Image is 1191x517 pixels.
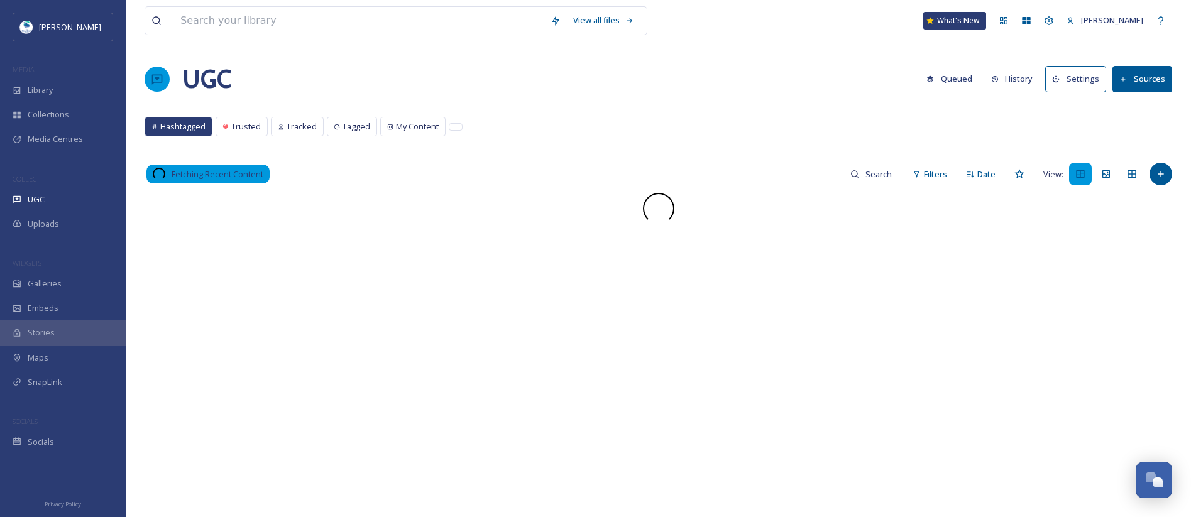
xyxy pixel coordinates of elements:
[28,278,62,290] span: Galleries
[13,65,35,74] span: MEDIA
[13,258,41,268] span: WIDGETS
[160,121,206,133] span: Hashtagged
[45,500,81,508] span: Privacy Policy
[172,168,263,180] span: Fetching Recent Content
[343,121,370,133] span: Tagged
[28,376,62,388] span: SnapLink
[20,21,33,33] img: download.jpeg
[287,121,317,133] span: Tracked
[985,67,1046,91] a: History
[1081,14,1143,26] span: [PERSON_NAME]
[923,12,986,30] a: What's New
[28,302,58,314] span: Embeds
[985,67,1040,91] button: History
[13,416,38,426] span: SOCIALS
[396,121,439,133] span: My Content
[28,133,83,145] span: Media Centres
[1136,462,1172,498] button: Open Chat
[45,496,81,511] a: Privacy Policy
[28,327,55,339] span: Stories
[1043,168,1063,180] span: View:
[1112,66,1172,92] button: Sources
[28,218,59,230] span: Uploads
[920,67,979,91] button: Queued
[13,174,40,183] span: COLLECT
[28,84,53,96] span: Library
[1060,8,1150,33] a: [PERSON_NAME]
[28,109,69,121] span: Collections
[1045,66,1112,92] a: Settings
[567,8,640,33] a: View all files
[977,168,996,180] span: Date
[1045,66,1106,92] button: Settings
[859,161,900,187] input: Search
[28,193,45,205] span: UGC
[39,21,101,33] span: [PERSON_NAME]
[231,121,261,133] span: Trusted
[174,7,544,35] input: Search your library
[182,60,231,98] a: UGC
[28,436,54,448] span: Socials
[924,168,947,180] span: Filters
[28,352,48,364] span: Maps
[920,67,985,91] a: Queued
